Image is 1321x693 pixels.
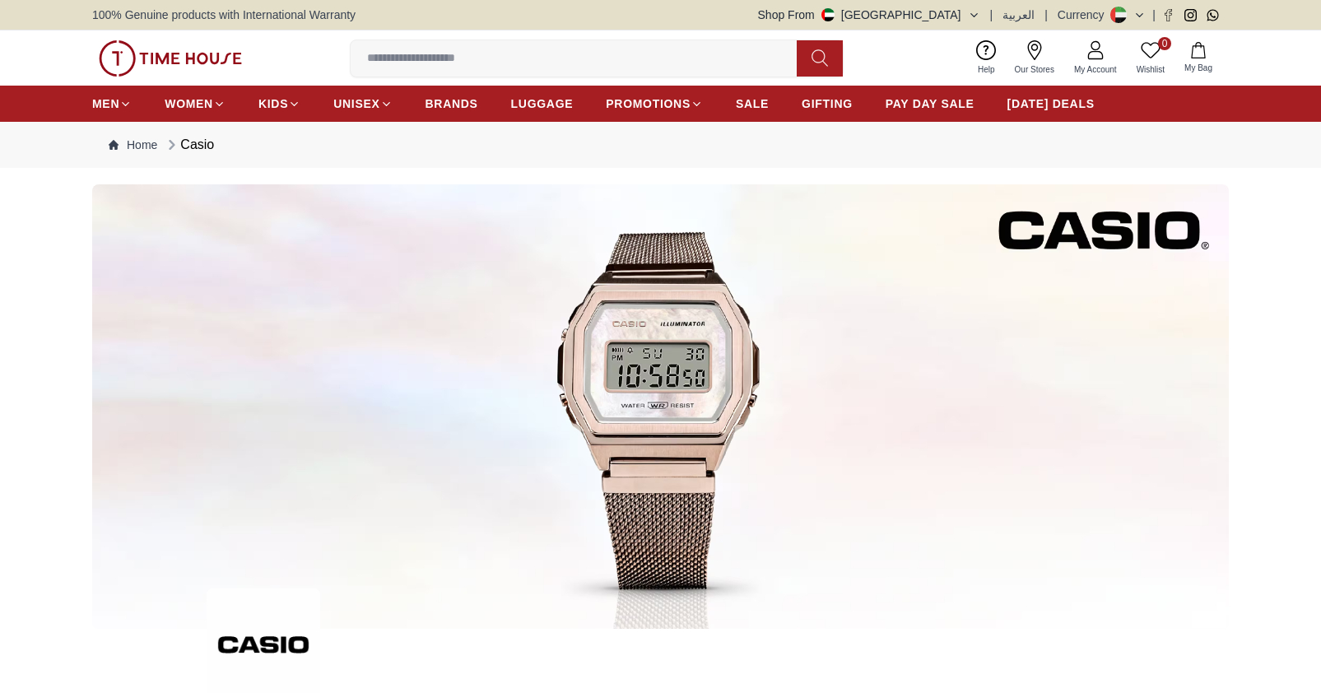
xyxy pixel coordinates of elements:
span: GIFTING [802,95,853,112]
a: GIFTING [802,89,853,119]
a: Whatsapp [1207,9,1219,21]
span: | [1044,7,1048,23]
span: PAY DAY SALE [886,95,974,112]
a: BRANDS [426,89,478,119]
span: 0 [1158,37,1171,50]
a: [DATE] DEALS [1007,89,1095,119]
a: Our Stores [1005,37,1064,79]
span: Wishlist [1130,63,1171,76]
a: PAY DAY SALE [886,89,974,119]
span: 100% Genuine products with International Warranty [92,7,356,23]
img: United Arab Emirates [821,8,835,21]
span: MEN [92,95,119,112]
span: UNISEX [333,95,379,112]
a: LUGGAGE [511,89,574,119]
span: [DATE] DEALS [1007,95,1095,112]
a: Facebook [1162,9,1174,21]
a: Help [968,37,1005,79]
span: BRANDS [426,95,478,112]
span: PROMOTIONS [606,95,691,112]
nav: Breadcrumb [92,122,1229,168]
a: UNISEX [333,89,392,119]
span: My Bag [1178,62,1219,74]
span: Help [971,63,1002,76]
button: Shop From[GEOGRAPHIC_DATA] [758,7,980,23]
a: WOMEN [165,89,226,119]
div: Currency [1058,7,1111,23]
a: SALE [736,89,769,119]
span: Our Stores [1008,63,1061,76]
div: Casio [164,135,214,155]
img: ... [99,40,242,77]
a: Home [109,137,157,153]
span: My Account [1067,63,1123,76]
button: العربية [1002,7,1035,23]
img: ... [92,184,1229,629]
span: | [990,7,993,23]
span: SALE [736,95,769,112]
a: MEN [92,89,132,119]
a: KIDS [258,89,300,119]
span: WOMEN [165,95,213,112]
span: | [1152,7,1156,23]
a: 0Wishlist [1127,37,1174,79]
span: KIDS [258,95,288,112]
span: LUGGAGE [511,95,574,112]
a: Instagram [1184,9,1197,21]
button: My Bag [1174,39,1222,77]
a: PROMOTIONS [606,89,703,119]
